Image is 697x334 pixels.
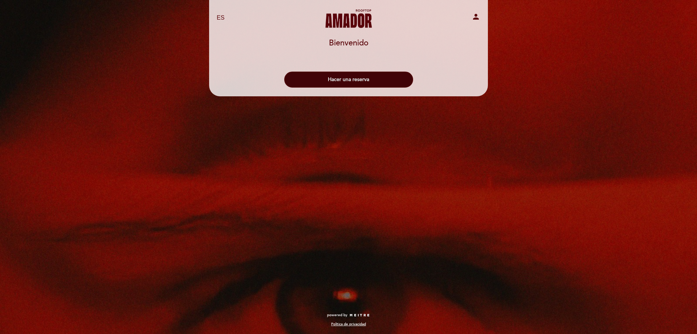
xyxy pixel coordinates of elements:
img: MEITRE [349,314,370,317]
a: powered by [327,313,370,318]
a: [PERSON_NAME] Rooftop [303,8,394,28]
h1: Bienvenido [329,39,368,48]
i: person [472,12,480,21]
span: powered by [327,313,347,318]
a: Política de privacidad [331,322,366,327]
button: person [472,12,480,24]
button: Hacer una reserva [284,72,413,88]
